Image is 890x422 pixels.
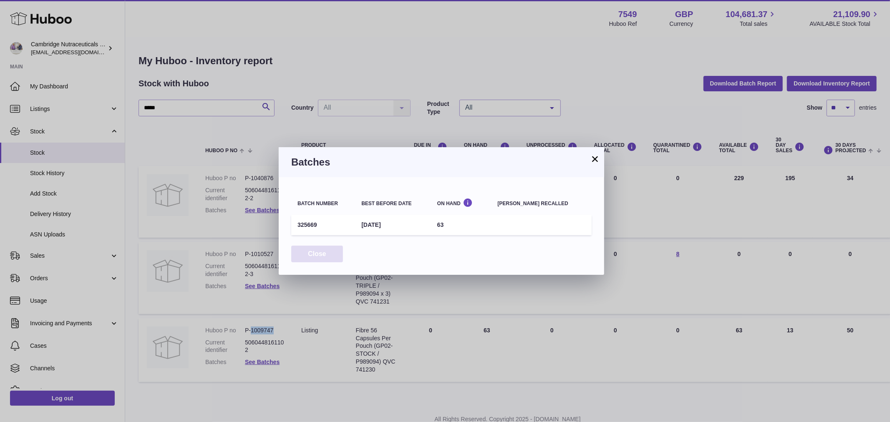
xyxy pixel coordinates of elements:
td: 63 [431,215,492,235]
td: 325669 [291,215,355,235]
h3: Batches [291,156,592,169]
div: On Hand [437,198,485,206]
td: [DATE] [355,215,431,235]
div: [PERSON_NAME] recalled [498,201,585,206]
button: Close [291,246,343,263]
div: Best before date [361,201,424,206]
div: Batch number [298,201,349,206]
button: × [590,154,600,164]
